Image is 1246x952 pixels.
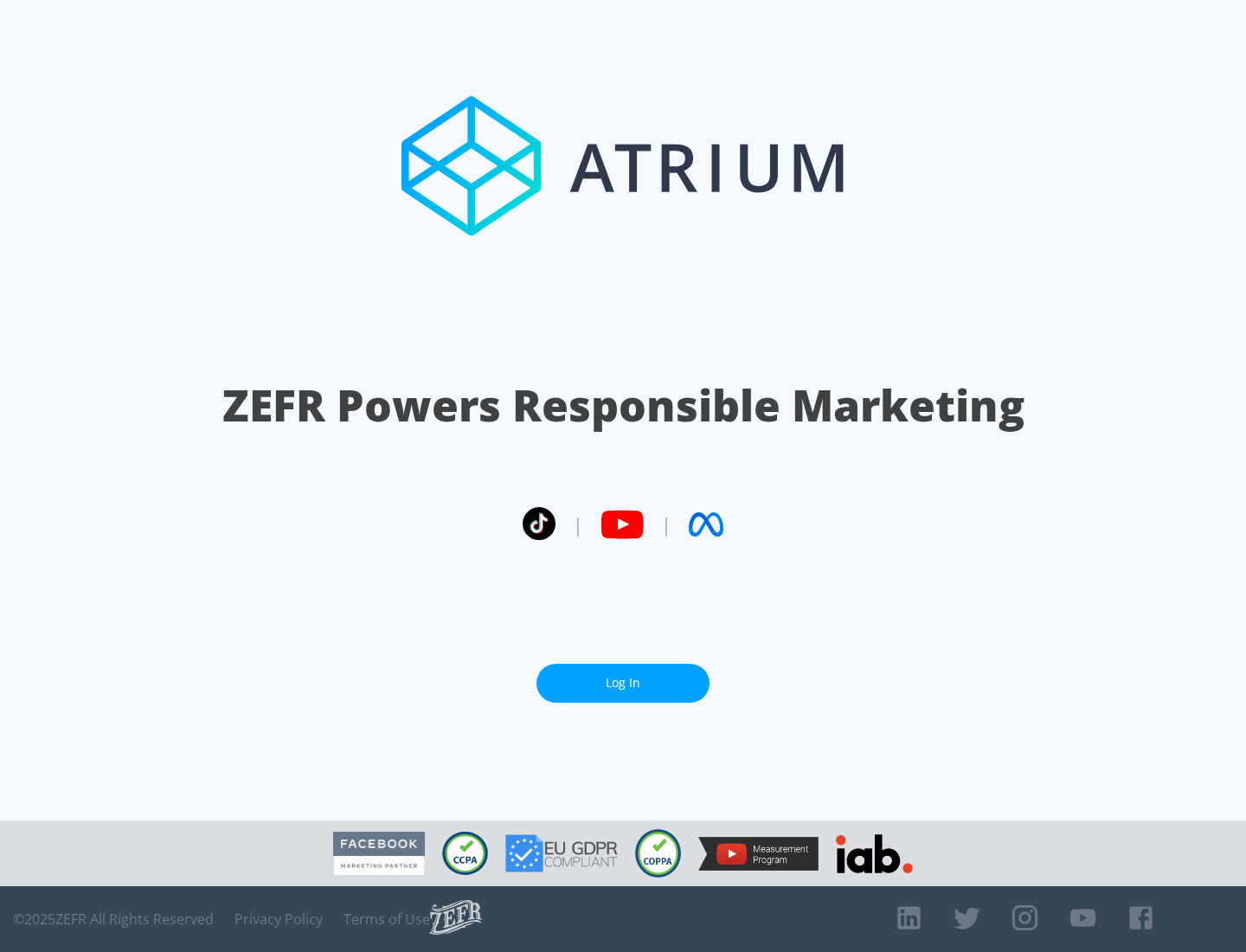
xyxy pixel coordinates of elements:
img: IAB [836,834,913,873]
img: GDPR Compliant [505,834,618,872]
img: YouTube Measurement Program [698,837,819,871]
a: Privacy Policy [234,910,323,928]
span: | [573,511,583,537]
img: COPPA Compliant [635,829,681,878]
a: Log In [536,664,710,703]
img: CCPA Compliant [442,832,488,875]
span: © 2025 ZEFR All Rights Reserved [13,910,214,928]
h1: ZEFR Powers Responsible Marketing [222,376,1024,435]
span: | [661,511,671,537]
img: Facebook Marketing Partner [333,832,425,876]
a: Terms of Use [344,910,430,928]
